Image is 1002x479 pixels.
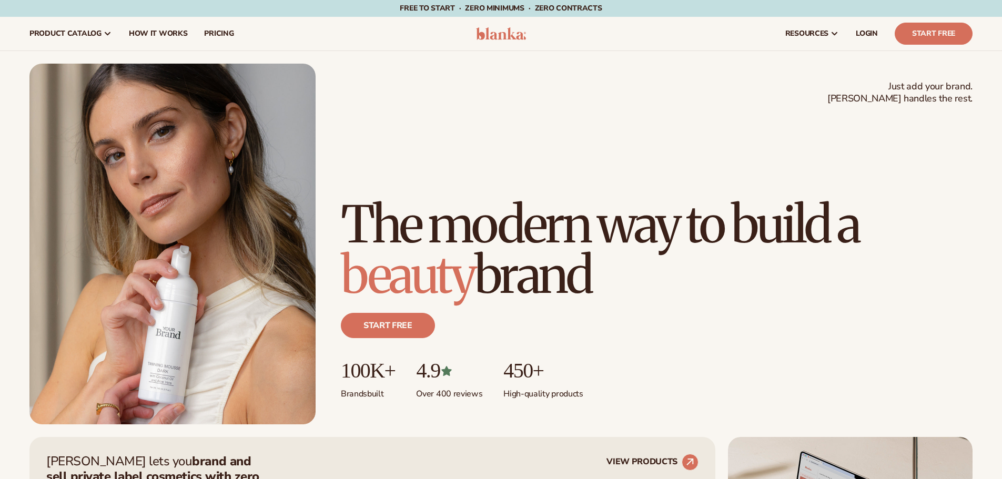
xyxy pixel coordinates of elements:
[341,382,395,400] p: Brands built
[416,382,482,400] p: Over 400 reviews
[503,382,583,400] p: High-quality products
[785,29,828,38] span: resources
[204,29,234,38] span: pricing
[400,3,602,13] span: Free to start · ZERO minimums · ZERO contracts
[21,17,120,50] a: product catalog
[120,17,196,50] a: How It Works
[895,23,973,45] a: Start Free
[341,243,474,307] span: beauty
[29,29,102,38] span: product catalog
[847,17,886,50] a: LOGIN
[476,27,526,40] img: logo
[416,359,482,382] p: 4.9
[777,17,847,50] a: resources
[29,64,316,424] img: Female holding tanning mousse.
[129,29,188,38] span: How It Works
[827,80,973,105] span: Just add your brand. [PERSON_NAME] handles the rest.
[341,199,973,300] h1: The modern way to build a brand
[503,359,583,382] p: 450+
[856,29,878,38] span: LOGIN
[196,17,242,50] a: pricing
[341,359,395,382] p: 100K+
[606,454,699,471] a: VIEW PRODUCTS
[341,313,435,338] a: Start free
